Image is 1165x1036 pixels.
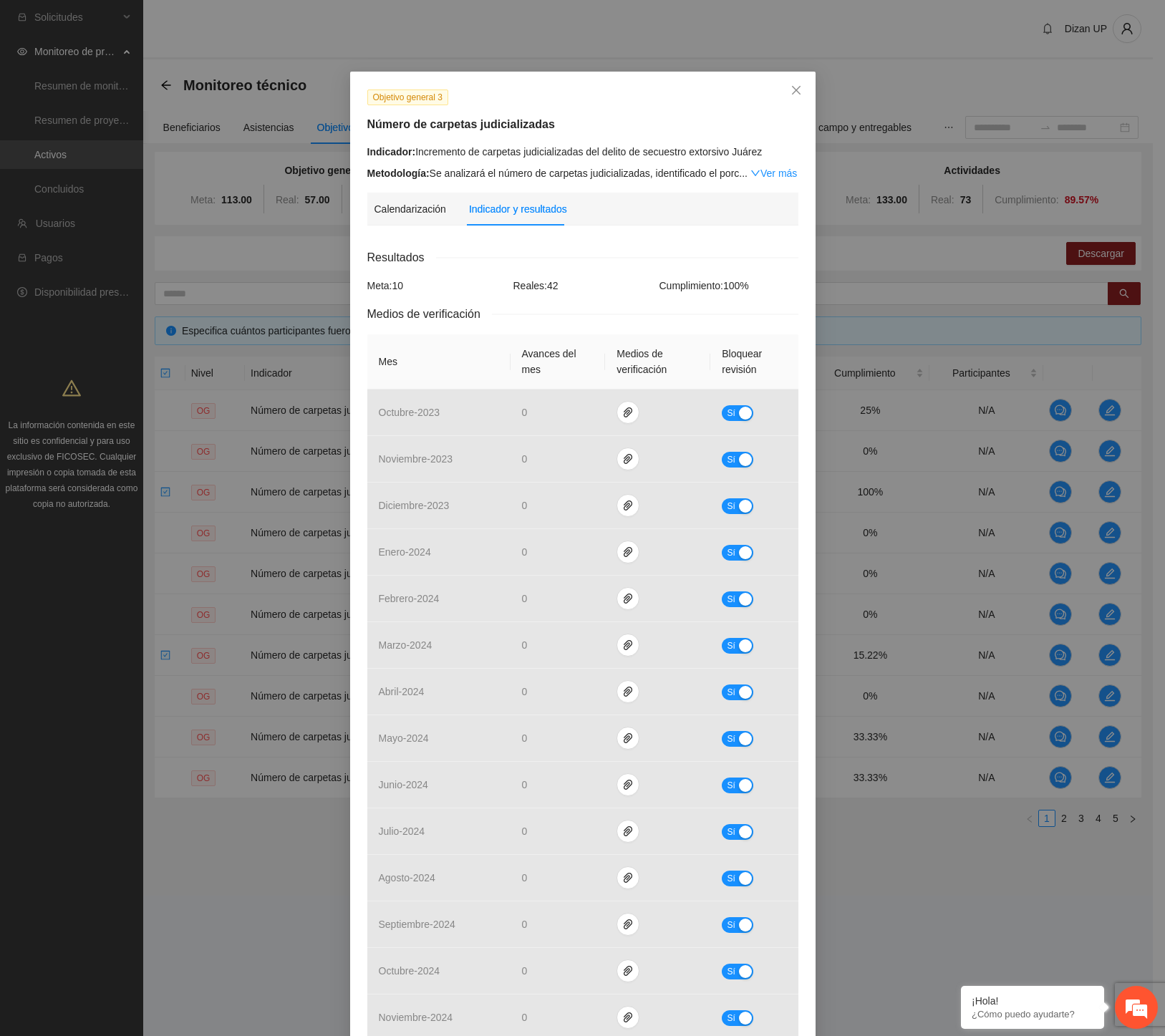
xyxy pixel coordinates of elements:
div: Calendarización [374,201,446,217]
span: 0 [522,965,528,977]
span: Sí [727,1010,735,1026]
span: julio - 2024 [379,826,425,837]
span: septiembre - 2024 [379,919,455,930]
button: paper-clip [617,494,639,517]
button: paper-clip [617,913,639,936]
span: down [750,168,760,178]
strong: Metodología: [367,168,430,179]
span: junio - 2024 [379,779,428,790]
span: paper-clip [617,1012,639,1023]
span: Sí [727,638,735,654]
span: 0 [522,919,528,930]
span: 0 [522,639,528,651]
span: Reales: 42 [513,280,559,291]
span: 0 [522,732,528,744]
div: Meta: 10 [364,278,510,294]
span: 0 [522,1012,528,1023]
span: marzo - 2024 [379,639,432,651]
span: Resultados [367,248,436,266]
span: abril - 2024 [379,686,425,697]
button: paper-clip [617,447,639,470]
button: paper-clip [617,773,639,796]
span: 0 [522,779,528,790]
span: Objetivo general 3 [367,89,448,105]
span: 0 [522,686,528,697]
span: 0 [522,453,528,465]
span: paper-clip [617,779,639,790]
span: Sí [727,731,735,747]
button: paper-clip [617,1006,639,1029]
button: paper-clip [617,680,639,703]
button: paper-clip [617,634,639,657]
span: Sí [727,452,735,468]
span: noviembre - 2024 [379,1012,453,1023]
span: diciembre - 2023 [379,500,450,511]
strong: Indicador: [367,146,416,158]
span: Sí [727,498,735,514]
span: paper-clip [617,965,639,977]
button: Close [777,72,816,110]
span: 0 [522,826,528,837]
div: Cumplimiento: 100 % [656,278,802,294]
span: Sí [727,591,735,607]
div: Se analizará el número de carpetas judicializadas, identificado el porc [367,165,798,181]
div: Indicador y resultados [469,201,567,217]
span: octubre - 2023 [379,407,440,418]
span: Sí [727,964,735,979]
span: mayo - 2024 [379,732,429,744]
span: Sí [727,545,735,561]
span: Sí [727,778,735,793]
th: Avances del mes [511,334,606,389]
button: paper-clip [617,820,639,843]
span: paper-clip [617,453,639,465]
span: paper-clip [617,407,639,418]
button: paper-clip [617,959,639,982]
th: Bloquear revisión [710,334,798,389]
span: close [791,84,802,96]
th: Mes [367,334,511,389]
button: paper-clip [617,541,639,563]
span: Sí [727,824,735,840]
h5: Número de carpetas judicializadas [367,116,798,133]
span: 0 [522,407,528,418]
span: paper-clip [617,500,639,511]
span: Sí [727,917,735,933]
a: Expand [750,168,797,179]
span: paper-clip [617,732,639,744]
span: paper-clip [617,593,639,604]
span: paper-clip [617,639,639,651]
span: enero - 2024 [379,546,431,558]
div: ¡Hola! [972,995,1093,1007]
span: 0 [522,593,528,604]
span: Sí [727,405,735,421]
span: agosto - 2024 [379,872,435,883]
span: 0 [522,546,528,558]
span: febrero - 2024 [379,593,440,604]
button: paper-clip [617,866,639,889]
button: paper-clip [617,587,639,610]
span: paper-clip [617,919,639,930]
span: paper-clip [617,686,639,697]
span: noviembre - 2023 [379,453,453,465]
span: paper-clip [617,872,639,883]
span: ... [739,168,748,179]
span: octubre - 2024 [379,965,440,977]
span: Sí [727,871,735,886]
span: paper-clip [617,546,639,558]
button: paper-clip [617,727,639,750]
th: Medios de verificación [605,334,710,389]
span: Sí [727,684,735,700]
span: 0 [522,500,528,511]
p: ¿Cómo puedo ayudarte? [972,1009,1093,1020]
span: 0 [522,872,528,883]
span: paper-clip [617,826,639,837]
div: Incremento de carpetas judicializadas del delito de secuestro extorsivo Juárez [367,144,798,160]
span: Medios de verificación [367,305,492,323]
button: paper-clip [617,401,639,424]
